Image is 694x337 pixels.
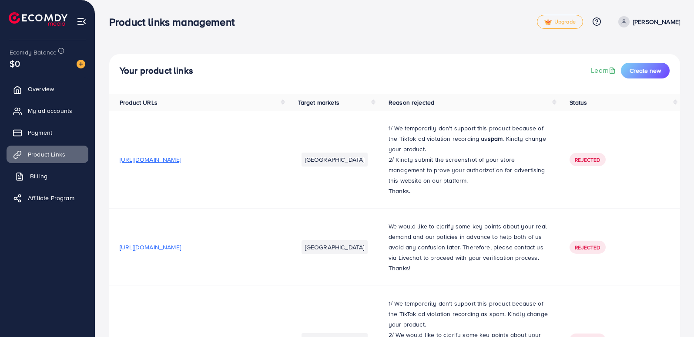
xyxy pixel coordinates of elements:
a: Affiliate Program [7,189,88,207]
a: Learn [591,65,617,75]
li: [GEOGRAPHIC_DATA] [302,153,368,167]
span: Status [570,98,587,107]
p: 2/ Kindly submit the screenshot of your store management to prove your authorization for advertis... [389,154,549,186]
h4: Your product links [120,65,193,76]
img: image [77,60,85,68]
span: Overview [28,85,54,93]
span: Product Links [28,150,65,159]
p: Thanks. [389,186,549,196]
span: Payment [28,128,52,137]
p: 1/ We temporarily don't support this product because of the TikTok ad violation recording as . Ki... [389,123,549,154]
button: Create new [621,63,670,78]
a: tickUpgrade [537,15,583,29]
p: 1/ We temporarily don't support this product because of the TikTok ad violation recording as spam... [389,298,549,330]
p: [PERSON_NAME] [633,17,680,27]
span: Product URLs [120,98,158,107]
a: Overview [7,80,88,98]
img: menu [77,17,87,27]
a: Payment [7,124,88,141]
a: My ad accounts [7,102,88,119]
span: Target markets [298,98,339,107]
li: [GEOGRAPHIC_DATA] [302,240,368,254]
a: [PERSON_NAME] [615,16,680,27]
iframe: Chat [657,298,687,330]
span: [URL][DOMAIN_NAME] [120,243,181,252]
h3: Product links management [109,16,241,28]
p: We would like to clarify some key points about your real demand and our policies in advance to he... [389,221,549,273]
span: $0 [10,57,20,70]
img: logo [9,12,67,26]
span: Create new [630,66,661,75]
span: Rejected [575,244,600,251]
a: Billing [7,167,88,185]
img: tick [544,19,552,25]
span: Reason rejected [389,98,434,107]
span: Billing [30,172,47,180]
span: Rejected [575,156,600,163]
a: Product Links [7,146,88,163]
span: Upgrade [544,19,576,25]
span: My ad accounts [28,106,72,115]
span: Affiliate Program [28,194,74,202]
strong: spam [488,134,503,143]
span: Ecomdy Balance [10,48,57,57]
span: [URL][DOMAIN_NAME] [120,155,181,164]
